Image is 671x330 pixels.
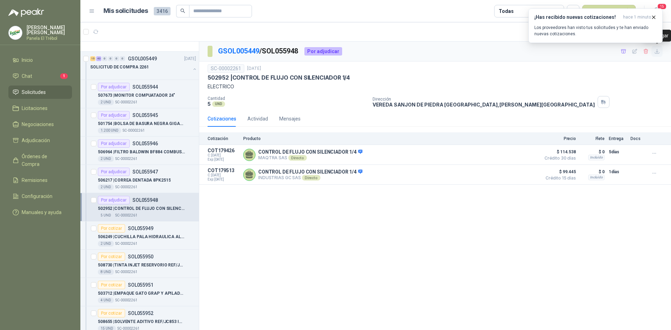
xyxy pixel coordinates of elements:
[98,149,185,155] p: 506964 | FILTRO BALDWIN BF884 COMBUSTIBLE
[98,120,185,127] p: 501754 | BOLSA DE BASURA NEGRA GIGANTE 90 X 120
[27,25,72,35] p: [PERSON_NAME] [PERSON_NAME]
[218,46,299,57] p: / SOL055948
[8,69,72,83] a: Chat1
[208,148,239,153] p: COT179426
[115,269,137,275] p: SC-00002261
[22,72,32,80] span: Chat
[243,136,537,141] p: Producto
[98,100,114,105] div: 2 UND
[609,168,626,176] p: 1 días
[623,14,651,20] span: hace 1 minuto
[8,86,72,99] a: Solicitudes
[98,196,130,204] div: Por adjudicar
[98,234,185,240] p: 506249 | CUCHILLA PALA HIDRAULICA ALCE DE 2.50MT
[302,175,320,181] div: Directo
[115,298,137,303] p: SC-00002261
[208,157,239,162] span: Exp: [DATE]
[22,88,46,96] span: Solicitudes
[208,115,236,123] div: Cotizaciones
[98,139,130,148] div: Por adjudicar
[657,3,667,10] span: 15
[80,165,199,193] a: Por adjudicarSOL055947506217 |CORREA DENTADA 8PK25152 UNDSC-00002261
[98,168,130,176] div: Por adjudicar
[609,148,626,156] p: 5 días
[588,175,605,180] div: Incluido
[114,56,119,61] div: 0
[208,74,350,81] p: 502952 | CONTROL DE FLUJO CON SILENCIADOR 1/4
[541,148,576,156] span: $ 114.538
[534,14,620,20] h3: ¡Has recibido nuevas cotizaciones!
[528,8,663,43] button: ¡Has recibido nuevas cotizaciones!hace 1 minuto Los proveedores han visto tus solicitudes y te ha...
[98,269,114,275] div: 8 UND
[258,155,362,161] p: MAQTRA SAS
[98,128,121,133] div: 1.200 UND
[115,241,137,247] p: SC-00002261
[373,97,595,102] p: Dirección
[22,104,48,112] span: Licitaciones
[208,101,211,107] p: 5
[108,56,113,61] div: 0
[128,254,153,259] p: SOL055950
[184,56,196,62] p: [DATE]
[8,102,72,115] a: Licitaciones
[258,175,362,181] p: INDUSTRIAS GC SAS
[80,278,199,306] a: Por cotizarSOL055951503712 |EMPAQUE GATO GRAP Y APILADOR REF/AH176454 UNDSC-00002261
[580,168,605,176] p: $ 0
[541,176,576,180] span: Crédito 15 días
[115,184,137,190] p: SC-00002261
[588,155,605,160] div: Incluido
[208,173,239,177] span: C: [DATE]
[98,83,130,91] div: Por adjudicar
[373,102,595,108] p: VEREDA SANJON DE PIEDRA [GEOGRAPHIC_DATA] , [PERSON_NAME][GEOGRAPHIC_DATA]
[541,156,576,160] span: Crédito 30 días
[80,250,199,278] a: Por cotizarSOL055950508730 |TINTA INJET RESERVORIO REF/JC9008 UNDSC-00002261
[98,252,125,261] div: Por cotizar
[22,56,33,64] span: Inicio
[279,115,301,123] div: Mensajes
[22,192,52,200] span: Configuración
[247,65,261,72] p: [DATE]
[98,92,175,99] p: 507673 | MONITOR COMPUATADOR 24"
[90,64,149,71] p: SOLICITUD DE COMPRA 2261
[8,118,72,131] a: Negociaciones
[115,156,137,162] p: SC-00002261
[80,221,199,250] a: Por cotizarSOL055949506249 |CUCHILLA PALA HIDRAULICA ALCE DE 2.50MT2 UNDSC-00002261
[212,101,225,107] div: UND
[8,53,72,67] a: Inicio
[115,100,137,105] p: SC-00002261
[90,54,197,77] a: 15 43 0 0 0 0 GSOL005449[DATE] SOLICITUD DE COMPRA 2261
[582,5,636,17] button: Nueva solicitud
[132,141,158,146] p: SOL055946
[208,136,239,141] p: Cotización
[98,318,185,325] p: 508655 | SOLVENTE ADITIVO REF/JC853 INJET
[132,85,158,89] p: SOL055944
[22,176,48,184] span: Remisiones
[499,7,513,15] div: Todas
[98,184,114,190] div: 2 UND
[630,136,644,141] p: Docs
[208,96,367,101] p: Cantidad
[132,113,158,118] p: SOL055945
[102,56,107,61] div: 0
[8,206,72,219] a: Manuales y ayuda
[22,153,65,168] span: Órdenes de Compra
[8,150,72,171] a: Órdenes de Compra
[98,156,114,162] div: 2 UND
[128,311,153,316] p: SOL055952
[98,205,185,212] p: 502952 | CONTROL DE FLUJO CON SILENCIADOR 1/4
[534,24,657,37] p: Los proveedores han visto tus solicitudes y te han enviado nuevas cotizaciones.
[8,174,72,187] a: Remisiones
[80,80,199,108] a: Por adjudicarSOL055944507673 |MONITOR COMPUATADOR 24"2 UNDSC-00002261
[98,281,125,289] div: Por cotizar
[128,56,157,61] p: GSOL005449
[132,198,158,203] p: SOL055948
[98,177,171,184] p: 506217 | CORREA DENTADA 8PK2515
[98,241,114,247] div: 2 UND
[132,169,158,174] p: SOL055947
[304,47,342,56] div: Por adjudicar
[80,108,199,137] a: Por adjudicarSOL055945501754 |BOLSA DE BASURA NEGRA GIGANTE 90 X 1201.200 UNDSC-00002261
[8,190,72,203] a: Configuración
[98,111,130,119] div: Por adjudicar
[123,128,145,133] p: SC-00002261
[208,168,239,173] p: COT179513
